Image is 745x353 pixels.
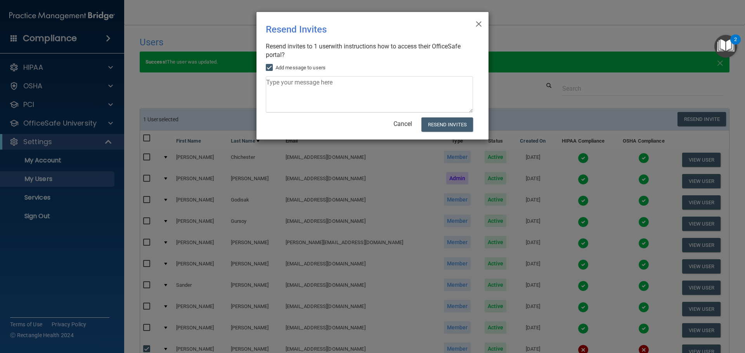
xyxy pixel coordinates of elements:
[266,18,447,41] div: Resend Invites
[714,35,737,58] button: Open Resource Center, 2 new notifications
[266,63,326,72] label: Add message to users
[393,120,412,127] a: Cancel
[266,65,275,71] input: Add message to users
[475,15,482,31] span: ×
[266,42,473,59] div: Resend invites to 1 user with instructions how to access their OfficeSafe portal?
[421,117,473,132] button: Resend Invites
[734,40,737,50] div: 2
